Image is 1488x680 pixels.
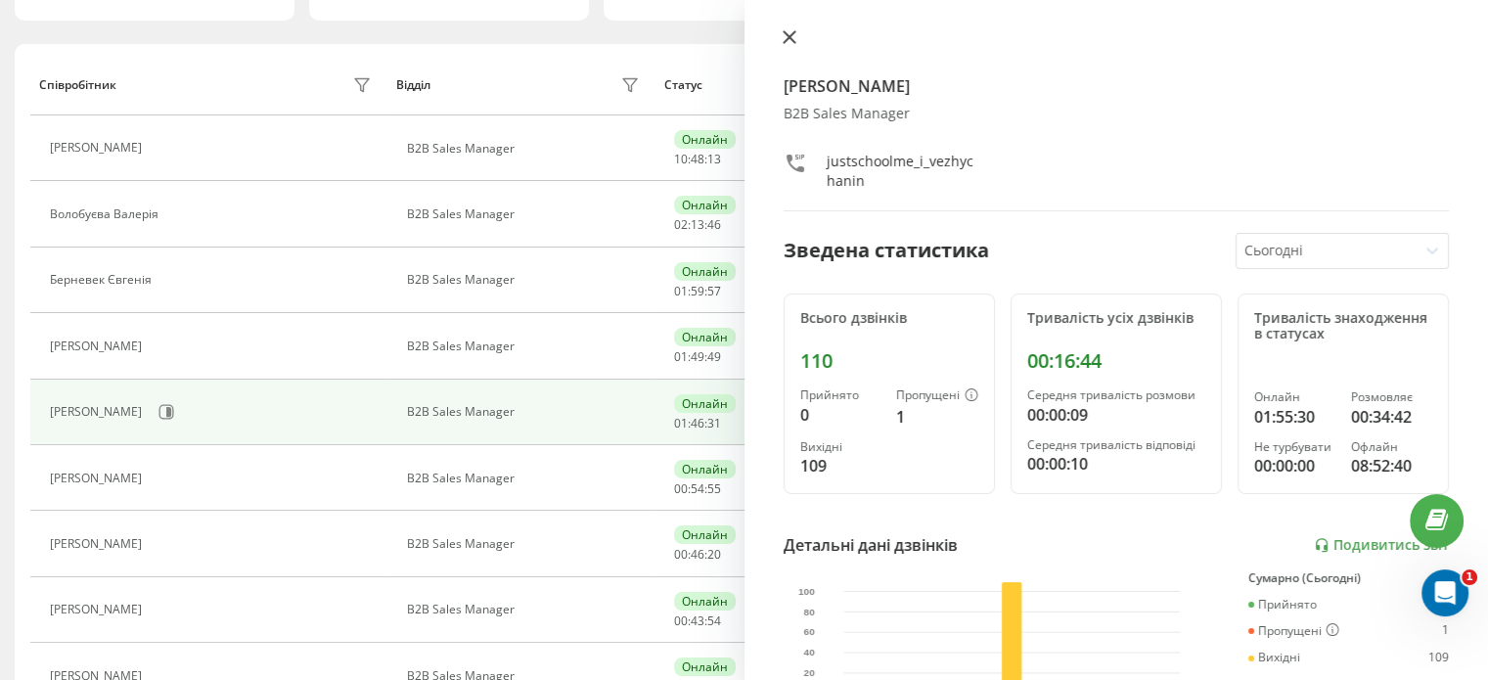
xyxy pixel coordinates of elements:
[798,586,815,597] text: 100
[784,533,958,557] div: Детальні дані дзвінків
[691,151,704,167] span: 48
[407,207,645,221] div: B2B Sales Manager
[1462,569,1477,585] span: 1
[407,142,645,156] div: B2B Sales Manager
[50,340,147,353] div: [PERSON_NAME]
[1351,440,1432,454] div: Офлайн
[707,480,721,497] span: 55
[1248,651,1300,664] div: Вихідні
[803,607,815,617] text: 80
[674,350,721,364] div: : :
[674,592,736,611] div: Онлайн
[407,472,645,485] div: B2B Sales Manager
[800,440,880,454] div: Вихідні
[674,348,688,365] span: 01
[707,283,721,299] span: 57
[674,460,736,478] div: Онлайн
[1254,390,1335,404] div: Онлайн
[674,415,688,431] span: 01
[1421,569,1468,616] iframe: Intercom live chat
[784,74,1450,98] h4: [PERSON_NAME]
[674,614,721,628] div: : :
[896,388,978,404] div: Пропущені
[50,405,147,419] div: [PERSON_NAME]
[674,285,721,298] div: : :
[50,273,157,287] div: Берневек Євгенія
[1351,405,1432,429] div: 00:34:42
[784,236,989,265] div: Зведена статистика
[1254,405,1335,429] div: 01:55:30
[1248,598,1317,612] div: Прийнято
[707,546,721,563] span: 20
[691,612,704,629] span: 43
[707,151,721,167] span: 13
[707,612,721,629] span: 54
[691,216,704,233] span: 13
[707,415,721,431] span: 31
[407,405,645,419] div: B2B Sales Manager
[674,546,688,563] span: 00
[1027,452,1205,476] div: 00:00:10
[39,78,116,92] div: Співробітник
[674,153,721,166] div: : :
[1027,310,1205,327] div: Тривалість усіх дзвінків
[674,216,688,233] span: 02
[664,78,702,92] div: Статус
[800,454,880,477] div: 109
[674,130,736,149] div: Онлайн
[1351,390,1432,404] div: Розмовляє
[800,310,978,327] div: Всього дзвінків
[691,546,704,563] span: 46
[50,207,163,221] div: Волобуєва Валерія
[407,603,645,616] div: B2B Sales Manager
[674,480,688,497] span: 00
[674,482,721,496] div: : :
[50,141,147,155] div: [PERSON_NAME]
[407,273,645,287] div: B2B Sales Manager
[1442,623,1449,639] div: 1
[707,216,721,233] span: 46
[674,262,736,281] div: Онлайн
[674,218,721,232] div: : :
[800,388,880,402] div: Прийнято
[691,283,704,299] span: 59
[1254,454,1335,477] div: 00:00:00
[407,537,645,551] div: B2B Sales Manager
[674,151,688,167] span: 10
[1351,454,1432,477] div: 08:52:40
[1027,349,1205,373] div: 00:16:44
[674,394,736,413] div: Онлайн
[1254,440,1335,454] div: Не турбувати
[1254,310,1432,343] div: Тривалість знаходження в статусах
[50,537,147,551] div: [PERSON_NAME]
[674,657,736,676] div: Онлайн
[407,340,645,353] div: B2B Sales Manager
[803,647,815,657] text: 40
[1027,388,1205,402] div: Середня тривалість розмови
[691,480,704,497] span: 54
[396,78,430,92] div: Відділ
[803,667,815,678] text: 20
[1027,403,1205,427] div: 00:00:09
[674,283,688,299] span: 01
[707,348,721,365] span: 49
[896,405,978,429] div: 1
[1314,537,1449,554] a: Подивитись звіт
[1248,571,1449,585] div: Сумарно (Сьогодні)
[691,415,704,431] span: 46
[674,417,721,431] div: : :
[803,627,815,638] text: 60
[1428,651,1449,664] div: 109
[50,472,147,485] div: [PERSON_NAME]
[674,548,721,562] div: : :
[674,525,736,544] div: Онлайн
[1027,438,1205,452] div: Середня тривалість відповіді
[674,328,736,346] div: Онлайн
[50,603,147,616] div: [PERSON_NAME]
[800,403,880,427] div: 0
[674,196,736,214] div: Онлайн
[827,152,979,191] div: justschoolme_i_vezhychanin
[674,612,688,629] span: 00
[1248,623,1339,639] div: Пропущені
[800,349,978,373] div: 110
